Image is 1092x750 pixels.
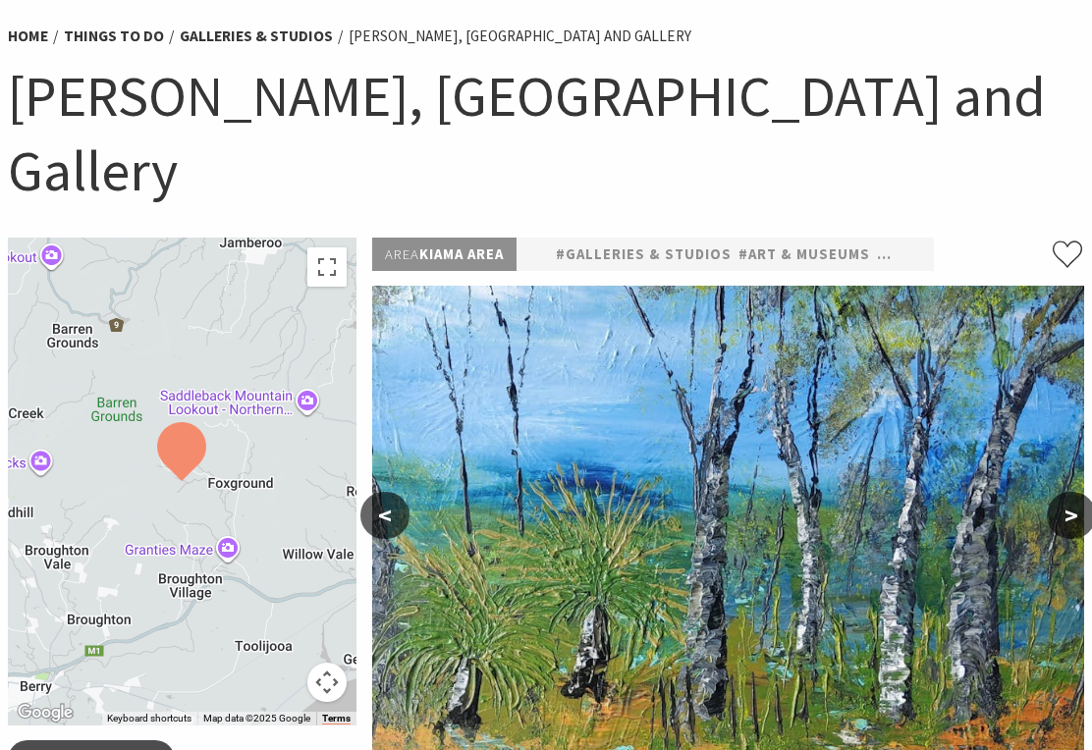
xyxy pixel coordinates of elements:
a: Home [8,27,48,46]
a: #Attractions [877,242,990,267]
h1: [PERSON_NAME], [GEOGRAPHIC_DATA] and Gallery [8,59,1084,208]
a: Things To Do [64,27,164,46]
li: [PERSON_NAME], [GEOGRAPHIC_DATA] and Gallery [349,25,691,49]
button: Map camera controls [307,663,347,702]
button: < [360,492,409,539]
span: Map data ©2025 Google [203,713,310,723]
a: Galleries & Studios [180,27,333,46]
a: Click to see this area on Google Maps [13,700,78,725]
a: Terms (opens in new tab) [322,713,351,724]
p: Kiama Area [372,238,517,272]
span: Area [385,244,419,263]
img: Google [13,700,78,725]
button: Toggle fullscreen view [307,247,347,287]
a: #Galleries & Studios [556,242,732,267]
a: #Art & Museums [738,242,870,267]
button: Keyboard shortcuts [107,712,191,725]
